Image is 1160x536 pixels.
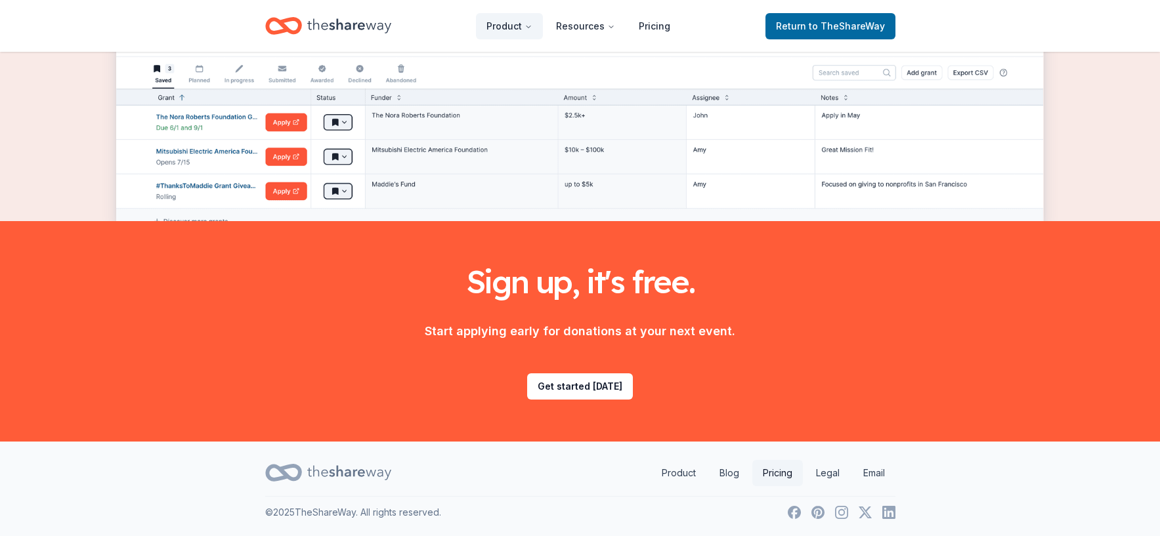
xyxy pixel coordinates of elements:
[476,10,681,41] nav: Main
[809,20,885,31] span: to TheShareWay
[776,18,885,34] span: Return
[476,13,543,39] button: Product
[265,321,895,342] p: Start applying early for donations at your next event.
[116,24,1044,299] img: Image for Track Grants
[765,13,895,39] a: Returnto TheShareWay
[651,460,895,486] nav: quick links
[709,460,750,486] a: Blog
[527,373,633,400] a: Get started [DATE]
[651,460,706,486] a: Product
[752,460,803,486] a: Pricing
[628,13,681,39] a: Pricing
[265,505,441,520] p: © 2025 TheShareWay. All rights reserved.
[853,460,895,486] a: Email
[265,263,895,300] h2: Sign up, it's free.
[806,460,850,486] a: Legal
[265,10,391,41] a: Home
[546,13,626,39] button: Resources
